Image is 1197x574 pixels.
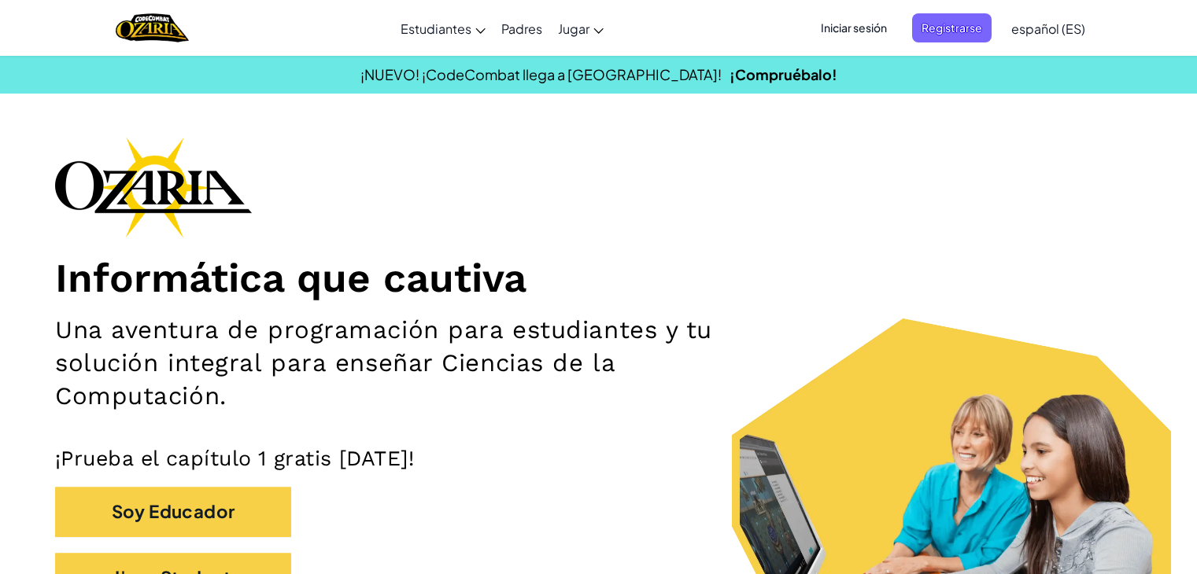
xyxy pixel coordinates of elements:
[912,13,992,42] button: Registrarse
[730,65,837,83] a: ¡Compruébalo!
[493,7,550,50] a: Padres
[55,487,291,536] button: Soy Educador
[55,253,1142,302] h1: Informática que cautiva
[550,7,611,50] a: Jugar
[811,13,896,42] button: Iniciar sesión
[55,314,783,414] h2: Una aventura de programación para estudiantes y tu solución integral para enseñar Ciencias de la ...
[1011,20,1085,37] span: español (ES)
[116,12,189,44] img: Home
[1003,7,1093,50] a: español (ES)
[116,12,189,44] a: Ozaria by CodeCombat logo
[55,137,252,237] img: Ozaria branding logo
[558,20,589,37] span: Jugar
[401,20,471,37] span: Estudiantes
[360,65,722,83] span: ¡NUEVO! ¡CodeCombat llega a [GEOGRAPHIC_DATA]!
[393,7,493,50] a: Estudiantes
[55,445,1142,471] p: ¡Prueba el capítulo 1 gratis [DATE]!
